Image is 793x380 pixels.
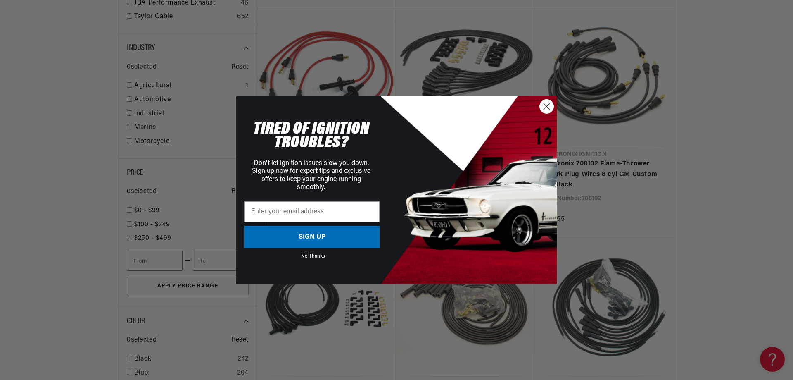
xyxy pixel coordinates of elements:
button: No Thanks [247,254,380,256]
button: Close dialog [539,99,554,114]
input: Enter your email address [244,201,380,222]
span: Don't let ignition issues slow you down. Sign up now for expert tips and exclusive offers to keep... [252,160,370,191]
span: TIRED OF IGNITION TROUBLES? [253,120,369,152]
button: SIGN UP [244,226,380,248]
